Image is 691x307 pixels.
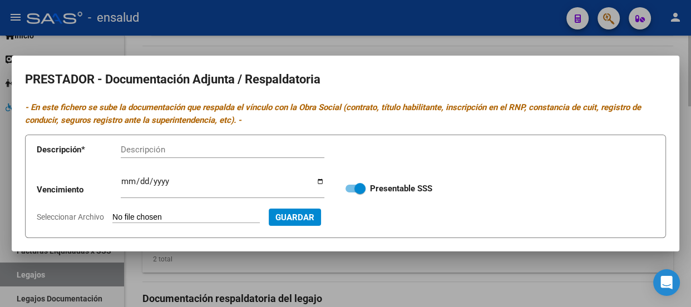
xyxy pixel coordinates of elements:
[37,143,121,156] p: Descripción
[275,212,314,222] span: Guardar
[370,184,432,194] strong: Presentable SSS
[25,102,641,125] i: - En este fichero se sube la documentación que respalda el vínculo con la Obra Social (contrato, ...
[37,184,121,196] p: Vencimiento
[269,209,321,226] button: Guardar
[25,69,666,90] h2: PRESTADOR - Documentación Adjunta / Respaldatoria
[37,212,104,221] span: Seleccionar Archivo
[653,269,680,296] div: Open Intercom Messenger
